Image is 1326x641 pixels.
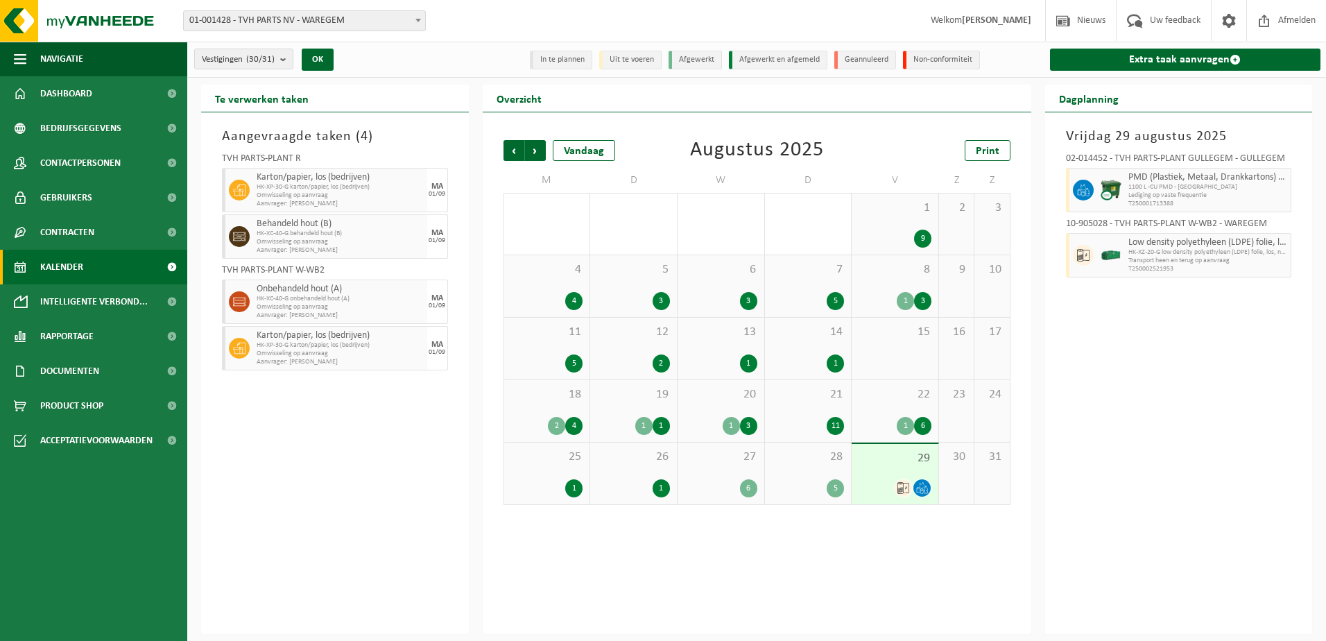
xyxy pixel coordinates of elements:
[40,423,153,458] span: Acceptatievoorwaarden
[257,295,424,303] span: HK-XC-40-G onbehandeld hout (A)
[257,200,424,208] span: Aanvrager: [PERSON_NAME]
[852,168,939,193] td: V
[246,55,275,64] count: (30/31)
[914,292,931,310] div: 3
[939,168,974,193] td: Z
[257,284,424,295] span: Onbehandeld hout (A)
[981,325,1002,340] span: 17
[740,292,757,310] div: 3
[669,51,722,69] li: Afgewerkt
[859,200,931,216] span: 1
[981,387,1002,402] span: 24
[548,417,565,435] div: 2
[597,450,670,465] span: 26
[202,49,275,70] span: Vestigingen
[946,450,967,465] span: 30
[511,450,583,465] span: 25
[684,325,757,340] span: 13
[827,354,844,373] div: 1
[827,479,844,497] div: 5
[483,85,556,112] h2: Overzicht
[257,358,424,366] span: Aanvrager: [PERSON_NAME]
[429,237,445,244] div: 01/09
[590,168,678,193] td: D
[1128,191,1288,200] span: Lediging op vaste frequentie
[302,49,334,71] button: OK
[40,42,83,76] span: Navigatie
[40,284,148,319] span: Intelligente verbond...
[599,51,662,69] li: Uit te voeren
[946,200,967,216] span: 2
[511,387,583,402] span: 18
[40,180,92,215] span: Gebruikers
[361,130,368,144] span: 4
[40,388,103,423] span: Product Shop
[431,341,443,349] div: MA
[40,354,99,388] span: Documenten
[565,292,583,310] div: 4
[1128,200,1288,208] span: T250001713388
[965,140,1010,161] a: Print
[40,146,121,180] span: Contactpersonen
[772,262,845,277] span: 7
[257,303,424,311] span: Omwisseling op aanvraag
[257,246,424,255] span: Aanvrager: [PERSON_NAME]
[511,325,583,340] span: 11
[903,51,980,69] li: Non-conformiteit
[257,311,424,320] span: Aanvrager: [PERSON_NAME]
[1128,265,1288,273] span: T250002521953
[1101,245,1121,266] img: HK-XZ-20-GN-00
[257,191,424,200] span: Omwisseling op aanvraag
[597,387,670,402] span: 19
[897,417,914,435] div: 1
[40,250,83,284] span: Kalender
[635,417,653,435] div: 1
[525,140,546,161] span: Volgende
[257,219,424,230] span: Behandeld hout (B)
[1128,172,1288,183] span: PMD (Plastiek, Metaal, Drankkartons) (bedrijven)
[565,479,583,497] div: 1
[914,230,931,248] div: 9
[765,168,852,193] td: D
[257,238,424,246] span: Omwisseling op aanvraag
[653,354,670,373] div: 2
[503,140,524,161] span: Vorige
[40,111,121,146] span: Bedrijfsgegevens
[1066,126,1292,147] h3: Vrijdag 29 augustus 2025
[257,230,424,238] span: HK-XC-40-G behandeld hout (B)
[1128,248,1288,257] span: HK-XZ-20-G low density polyethyleen (LDPE) folie, los, nat/g
[772,450,845,465] span: 28
[183,10,426,31] span: 01-001428 - TVH PARTS NV - WAREGEM
[723,417,740,435] div: 1
[431,182,443,191] div: MA
[914,417,931,435] div: 6
[653,417,670,435] div: 1
[597,325,670,340] span: 12
[897,292,914,310] div: 1
[1101,180,1121,200] img: WB-1100-CU
[565,354,583,373] div: 5
[827,417,844,435] div: 11
[859,262,931,277] span: 8
[772,387,845,402] span: 21
[981,200,1002,216] span: 3
[1128,257,1288,265] span: Transport heen en terug op aanvraag
[653,479,670,497] div: 1
[653,292,670,310] div: 3
[40,76,92,111] span: Dashboard
[981,450,1002,465] span: 31
[690,140,824,161] div: Augustus 2025
[40,319,94,354] span: Rapportage
[257,341,424,350] span: HK-XP-30-G karton/papier, los (bedrijven)
[684,262,757,277] span: 6
[222,126,448,147] h3: Aangevraagde taken ( )
[962,15,1031,26] strong: [PERSON_NAME]
[946,387,967,402] span: 23
[553,140,615,161] div: Vandaag
[1128,237,1288,248] span: Low density polyethyleen (LDPE) folie, los, naturel/gekleurd (80/20)
[431,229,443,237] div: MA
[684,387,757,402] span: 20
[976,146,999,157] span: Print
[530,51,592,69] li: In te plannen
[684,450,757,465] span: 27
